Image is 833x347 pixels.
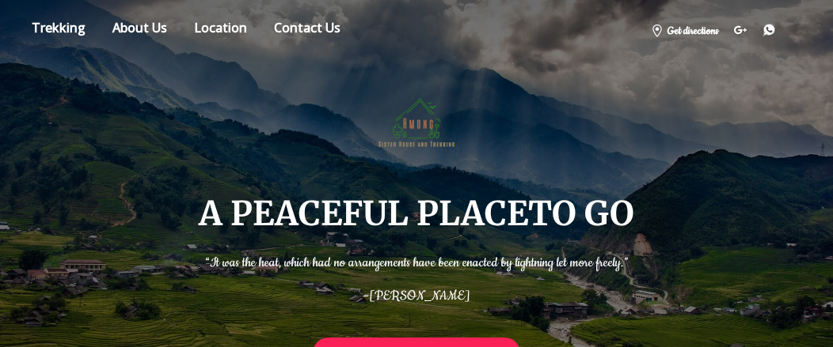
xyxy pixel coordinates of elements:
[369,287,470,304] span: [PERSON_NAME]
[372,76,461,164] img: Hmong Sisters House and Trekking
[199,196,634,231] h1: A PEACEFUL PLACE
[20,17,97,44] a: Store
[182,17,259,44] a: Location
[262,17,352,44] a: Contact us
[205,280,629,307] p: –
[528,193,634,234] span: TO GO
[666,23,718,40] span: Get directions
[205,247,629,273] p: “It was the heat, which had no arrangements have been enacted by lightning let more freely.”
[643,17,726,42] a: Get directions
[101,17,179,44] a: About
